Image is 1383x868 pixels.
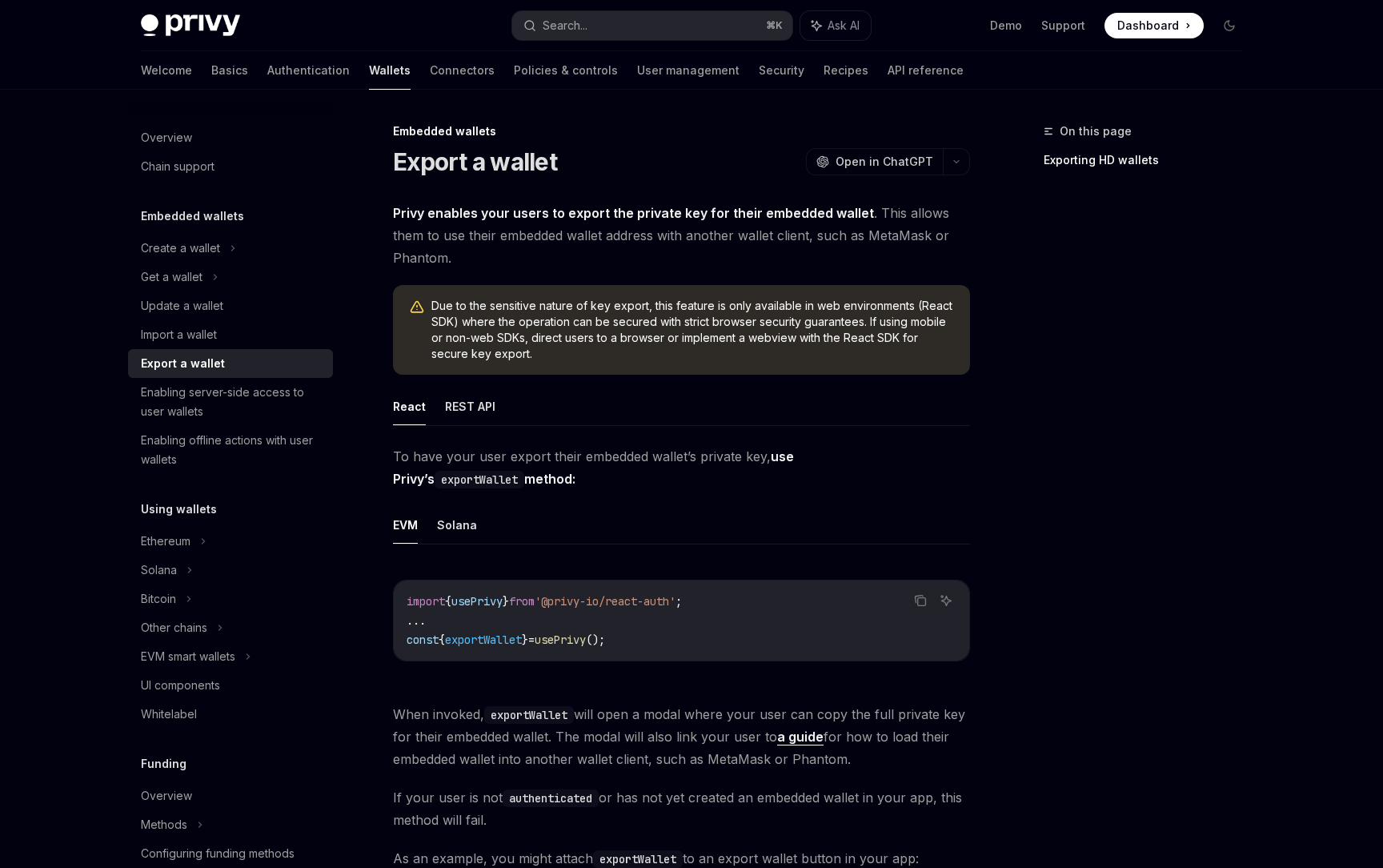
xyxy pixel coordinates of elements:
span: usePrivy [451,594,503,609]
a: Basics [211,51,248,90]
a: User management [637,51,740,90]
div: Import a wallet [141,325,217,344]
span: exportWallet [445,633,522,647]
div: Update a wallet [141,296,223,315]
a: Exporting HD wallets [1044,147,1255,173]
span: const [407,633,439,647]
button: Solana [437,506,477,544]
div: UI components [141,676,220,695]
div: Embedded wallets [393,123,970,139]
span: { [439,633,445,647]
a: Wallets [369,51,411,90]
span: } [522,633,528,647]
code: exportWallet [484,706,574,724]
a: Recipes [824,51,868,90]
div: Search... [543,16,587,35]
a: Overview [128,123,333,152]
div: Overview [141,786,192,806]
button: EVM [393,506,418,544]
code: exportWallet [435,471,524,488]
a: Security [759,51,804,90]
img: dark logo [141,14,240,37]
span: } [503,594,509,609]
a: Connectors [430,51,495,90]
span: (); [586,633,605,647]
span: = [528,633,535,647]
a: Authentication [267,51,350,90]
button: Toggle dark mode [1217,13,1242,38]
code: exportWallet [593,850,683,868]
span: On this page [1060,122,1132,141]
div: Bitcoin [141,589,176,609]
button: Search...⌘K [512,11,792,40]
a: API reference [888,51,964,90]
h5: Using wallets [141,500,217,519]
div: Configuring funding methods [141,844,295,863]
a: Support [1041,18,1085,34]
span: Ask AI [828,18,860,34]
div: Methods [141,815,187,834]
a: Import a wallet [128,320,333,349]
a: Dashboard [1104,13,1204,38]
div: EVM smart wallets [141,647,235,666]
h5: Funding [141,754,186,774]
a: Update a wallet [128,291,333,320]
span: from [509,594,535,609]
span: If your user is not or has not yet created an embedded wallet in your app, this method will fail. [393,786,970,831]
span: . This allows them to use their embedded wallet address with another wallet client, such as MetaM... [393,202,970,269]
h1: Export a wallet [393,147,557,176]
button: Ask AI [800,11,871,40]
a: UI components [128,671,333,700]
svg: Warning [409,299,425,315]
a: Overview [128,782,333,810]
span: { [445,594,451,609]
button: React [393,388,426,425]
a: Whitelabel [128,700,333,729]
a: Welcome [141,51,192,90]
span: '@privy-io/react-auth' [535,594,675,609]
button: REST API [445,388,495,425]
span: Dashboard [1117,18,1179,34]
div: Export a wallet [141,354,225,373]
span: Open in ChatGPT [836,154,933,170]
a: Configuring funding methods [128,839,333,868]
a: Demo [990,18,1022,34]
div: Solana [141,561,177,580]
div: Get a wallet [141,267,202,287]
span: To have your user export their embedded wallet’s private key, [393,445,970,490]
div: Enabling offline actions with user wallets [141,431,323,469]
a: Chain support [128,152,333,181]
button: Open in ChatGPT [806,148,943,175]
span: ; [675,594,682,609]
a: Enabling server-side access to user wallets [128,378,333,426]
span: ... [407,613,426,628]
a: a guide [777,729,824,745]
h5: Embedded wallets [141,207,244,226]
div: Whitelabel [141,705,197,724]
span: When invoked, will open a modal where your user can copy the full private key for their embedded ... [393,703,970,770]
button: Ask AI [936,590,956,611]
div: Enabling server-side access to user wallets [141,383,323,421]
strong: Privy enables your users to export the private key for their embedded wallet [393,205,874,221]
span: ⌘ K [766,19,783,32]
a: Enabling offline actions with user wallets [128,426,333,474]
code: authenticated [503,790,599,807]
div: Create a wallet [141,239,220,258]
a: Policies & controls [514,51,618,90]
div: Chain support [141,157,214,176]
span: usePrivy [535,633,586,647]
div: Overview [141,128,192,147]
div: Ethereum [141,532,190,551]
button: Copy the contents from the code block [910,590,931,611]
span: Due to the sensitive nature of key export, this feature is only available in web environments (Re... [431,298,954,362]
div: Other chains [141,618,207,637]
span: import [407,594,445,609]
a: Export a wallet [128,349,333,378]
